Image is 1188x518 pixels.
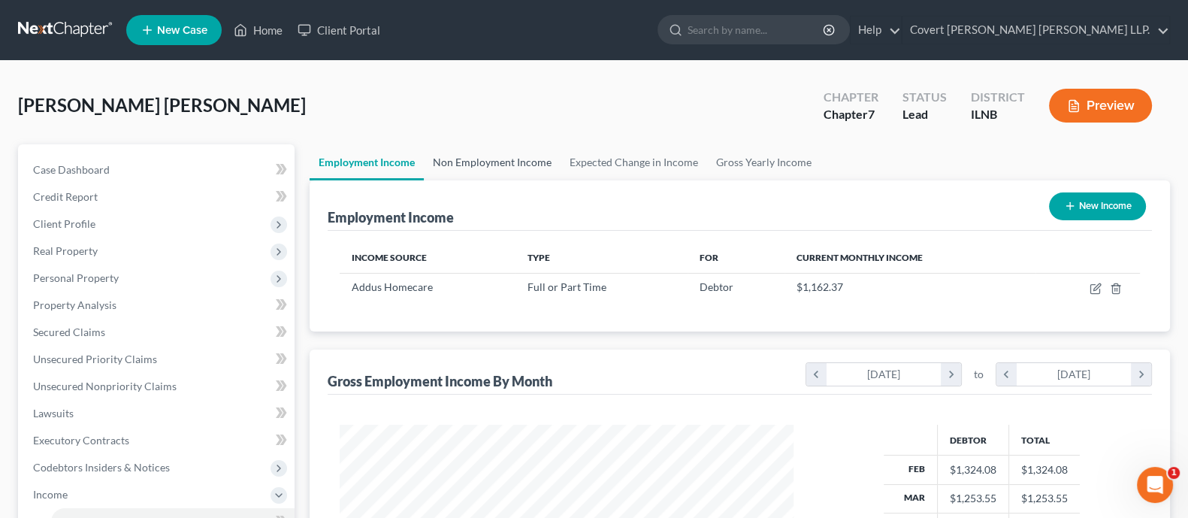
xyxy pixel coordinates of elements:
div: Employment Income [328,208,454,226]
a: Client Portal [290,17,388,44]
span: Personal Property [33,271,119,284]
span: Property Analysis [33,298,116,311]
span: Real Property [33,244,98,257]
div: ILNB [971,106,1025,123]
span: Unsecured Priority Claims [33,353,157,365]
button: Preview [1049,89,1152,123]
div: Status [902,89,947,106]
span: $1,162.37 [797,280,843,293]
span: Full or Part Time [527,280,606,293]
span: Addus Homecare [352,280,433,293]
i: chevron_right [941,363,961,386]
a: Lawsuits [21,400,295,427]
div: [DATE] [827,363,942,386]
span: to [974,367,984,382]
span: Codebtors Insiders & Notices [33,461,170,474]
span: Income Source [352,252,427,263]
span: Income [33,488,68,501]
span: Secured Claims [33,326,105,338]
a: Executory Contracts [21,427,295,454]
span: 1 [1168,467,1180,479]
div: $1,253.55 [950,491,996,506]
span: Debtor [700,280,733,293]
a: Gross Yearly Income [707,144,821,180]
input: Search by name... [688,16,825,44]
a: Expected Change in Income [561,144,707,180]
a: Secured Claims [21,319,295,346]
td: $1,253.55 [1009,484,1081,513]
span: New Case [157,25,207,36]
th: Mar [884,484,938,513]
div: Chapter [824,106,878,123]
div: District [971,89,1025,106]
a: Credit Report [21,183,295,211]
th: Total [1009,425,1081,455]
a: Employment Income [310,144,424,180]
i: chevron_right [1131,363,1151,386]
iframe: Intercom live chat [1137,467,1173,503]
div: Chapter [824,89,878,106]
span: Client Profile [33,217,95,230]
span: For [700,252,718,263]
a: Help [851,17,901,44]
a: Covert [PERSON_NAME] [PERSON_NAME] LLP. [902,17,1169,44]
span: Credit Report [33,190,98,203]
span: Unsecured Nonpriority Claims [33,380,177,392]
div: Lead [902,106,947,123]
span: Case Dashboard [33,163,110,176]
a: Property Analysis [21,292,295,319]
a: Non Employment Income [424,144,561,180]
a: Home [226,17,290,44]
span: Lawsuits [33,407,74,420]
span: Current Monthly Income [797,252,923,263]
th: Debtor [938,425,1009,455]
span: Executory Contracts [33,434,129,447]
button: New Income [1049,192,1146,220]
a: Unsecured Priority Claims [21,346,295,373]
a: Case Dashboard [21,156,295,183]
div: Gross Employment Income By Month [328,372,552,390]
span: Type [527,252,550,263]
td: $1,324.08 [1009,456,1081,484]
span: 7 [868,107,875,121]
th: Feb [884,456,938,484]
i: chevron_left [996,363,1017,386]
a: Unsecured Nonpriority Claims [21,373,295,400]
div: [DATE] [1017,363,1132,386]
div: $1,324.08 [950,462,996,477]
i: chevron_left [806,363,827,386]
span: [PERSON_NAME] [PERSON_NAME] [18,94,306,116]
